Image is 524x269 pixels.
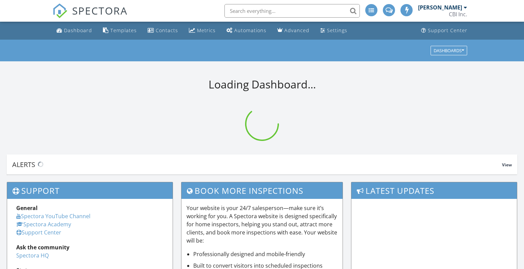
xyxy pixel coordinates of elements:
[275,24,312,37] a: Advanced
[52,3,67,18] img: The Best Home Inspection Software - Spectora
[72,3,128,18] span: SPECTORA
[181,182,343,199] h3: Book More Inspections
[431,46,467,55] button: Dashboards
[351,182,517,199] h3: Latest Updates
[12,160,502,169] div: Alerts
[234,27,266,34] div: Automations
[7,182,173,199] h3: Support
[434,48,464,53] div: Dashboards
[16,243,163,251] div: Ask the community
[327,27,347,34] div: Settings
[16,204,38,212] strong: General
[193,250,338,258] li: Professionally designed and mobile-friendly
[16,229,61,236] a: Support Center
[418,4,462,11] div: [PERSON_NAME]
[156,27,178,34] div: Contacts
[449,11,467,18] div: CBI Inc.
[16,212,90,220] a: Spectora YouTube Channel
[224,4,360,18] input: Search everything...
[100,24,139,37] a: Templates
[52,9,128,23] a: SPECTORA
[186,24,218,37] a: Metrics
[54,24,95,37] a: Dashboard
[145,24,181,37] a: Contacts
[418,24,470,37] a: Support Center
[16,252,49,259] a: Spectora HQ
[318,24,350,37] a: Settings
[224,24,269,37] a: Automations (Advanced)
[64,27,92,34] div: Dashboard
[502,162,512,168] span: View
[197,27,216,34] div: Metrics
[187,204,338,245] p: Your website is your 24/7 salesperson—make sure it’s working for you. A Spectora website is desig...
[428,27,467,34] div: Support Center
[110,27,137,34] div: Templates
[284,27,309,34] div: Advanced
[16,221,71,228] a: Spectora Academy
